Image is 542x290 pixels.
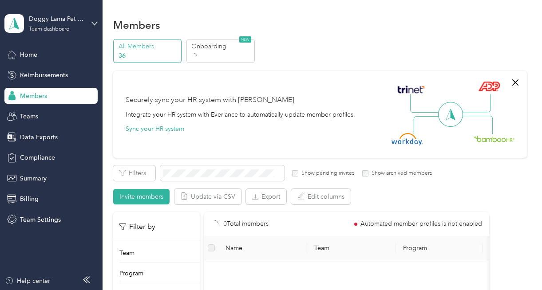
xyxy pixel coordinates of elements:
[239,36,251,43] span: NEW
[223,219,269,229] p: 0 Total members
[20,50,37,59] span: Home
[413,116,444,134] img: Line Left Down
[113,20,160,30] h1: Members
[126,124,184,133] button: Sync your HR system
[20,174,47,183] span: Summary
[307,236,396,260] th: Team
[29,14,84,24] div: Doggy Lama Pet Care
[226,244,300,252] span: Name
[113,189,170,204] button: Invite members
[119,248,135,258] p: Team
[20,153,55,162] span: Compliance
[126,110,355,119] div: Integrate your HR system with Everlance to automatically update member profiles.
[20,91,47,101] span: Members
[191,42,252,51] p: Onboarding
[113,165,155,181] button: Filters
[20,194,39,204] span: Billing
[396,83,427,96] img: Trinet
[360,221,482,227] span: Automated member profiles is not enabled
[218,236,307,260] th: Name
[119,269,143,278] p: Program
[492,240,542,290] iframe: Everlance-gr Chat Button Frame
[410,94,441,113] img: Line Left Up
[29,27,70,32] div: Team dashboard
[298,169,354,177] label: Show pending invites
[483,236,540,260] th: Status
[174,189,241,204] button: Update via CSV
[126,95,294,106] div: Securely sync your HR system with [PERSON_NAME]
[460,94,491,113] img: Line Right Up
[462,116,493,135] img: Line Right Down
[20,71,68,80] span: Reimbursements
[20,215,61,224] span: Team Settings
[119,51,179,60] p: 36
[119,42,179,51] p: All Members
[246,189,286,204] button: Export
[20,112,38,121] span: Teams
[119,221,155,232] p: Filter by
[396,236,483,260] th: Program
[368,169,432,177] label: Show archived members
[474,136,514,142] img: BambooHR
[478,81,500,91] img: ADP
[392,133,423,145] img: Workday
[5,276,50,286] button: Help center
[20,133,58,142] span: Data Exports
[291,189,351,204] button: Edit columns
